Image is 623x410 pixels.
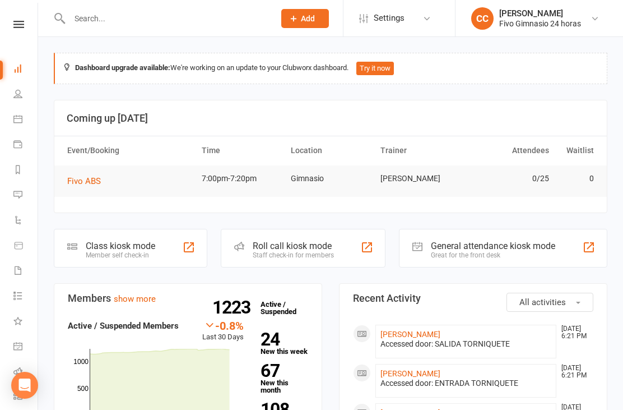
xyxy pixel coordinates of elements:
div: We're working on an update to your Clubworx dashboard. [54,53,607,84]
td: 0 [554,165,599,192]
div: Accessed door: SALIDA TORNIQUETE [380,339,551,349]
button: All activities [506,293,593,312]
strong: 67 [261,362,304,379]
time: [DATE] 6:21 PM [556,365,593,379]
th: Trainer [375,136,465,165]
div: CC [471,7,494,30]
span: All activities [519,297,566,307]
div: Fivo Gimnasio 24 horas [499,19,581,29]
a: Product Sales [13,234,39,259]
a: 1223Active / Suspended [255,292,304,324]
button: Try it now [356,62,394,75]
div: Class kiosk mode [86,241,155,251]
a: General attendance kiosk mode [13,335,39,360]
th: Event/Booking [62,136,197,165]
div: Staff check-in for members [253,251,334,259]
th: Waitlist [554,136,599,165]
div: [PERSON_NAME] [499,8,581,19]
a: Payments [13,133,39,158]
input: Search... [66,11,267,26]
h3: Coming up [DATE] [67,113,594,124]
span: Add [301,14,315,23]
a: [PERSON_NAME] [380,369,440,378]
td: 7:00pm-7:20pm [197,165,286,192]
td: 0/25 [464,165,554,192]
div: -0.8% [202,319,244,331]
div: Accessed door: ENTRADA TORNIQUETE [380,379,551,388]
div: Great for the front desk [431,251,555,259]
h3: Members [68,293,308,304]
a: Dashboard [13,57,39,82]
strong: Active / Suspended Members [68,321,179,331]
div: Last 30 Days [202,319,244,343]
a: 67New this month [261,362,308,394]
a: show more [114,294,156,304]
div: Open Intercom Messenger [11,372,38,399]
h3: Recent Activity [353,293,593,304]
th: Attendees [464,136,554,165]
td: Gimnasio [286,165,375,192]
strong: 1223 [212,299,255,316]
span: Settings [374,6,405,31]
div: General attendance kiosk mode [431,241,555,251]
div: Member self check-in [86,251,155,259]
button: Fivo ABS [67,174,109,188]
span: Fivo ABS [67,176,101,186]
th: Time [197,136,286,165]
a: [PERSON_NAME] [380,330,440,339]
button: Add [281,9,329,28]
a: People [13,82,39,108]
strong: Dashboard upgrade available: [75,63,170,72]
a: What's New [13,310,39,335]
time: [DATE] 6:21 PM [556,325,593,340]
a: 24New this week [261,331,308,355]
td: [PERSON_NAME] [375,165,465,192]
strong: 24 [261,331,304,348]
div: Roll call kiosk mode [253,241,334,251]
a: Calendar [13,108,39,133]
a: Reports [13,158,39,183]
a: Roll call kiosk mode [13,360,39,385]
th: Location [286,136,375,165]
